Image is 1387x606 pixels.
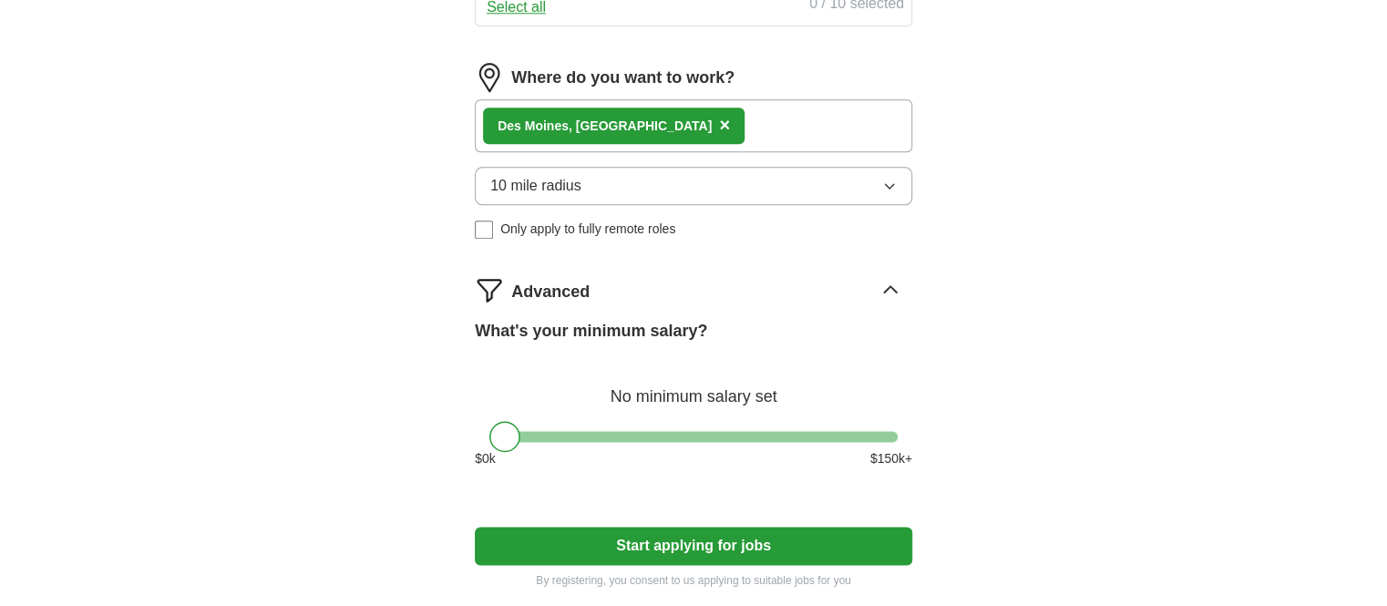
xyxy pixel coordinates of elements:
[719,115,730,135] span: ×
[475,167,912,205] button: 10 mile radius
[475,319,707,344] label: What's your minimum salary?
[475,275,504,304] img: filter
[475,572,912,589] p: By registering, you consent to us applying to suitable jobs for you
[870,449,912,468] span: $ 150 k+
[475,527,912,565] button: Start applying for jobs
[511,66,735,90] label: Where do you want to work?
[475,449,496,468] span: $ 0 k
[475,221,493,239] input: Only apply to fully remote roles
[511,280,590,304] span: Advanced
[498,118,569,133] strong: Des Moines
[498,117,712,136] div: , [GEOGRAPHIC_DATA]
[475,365,912,409] div: No minimum salary set
[500,220,675,239] span: Only apply to fully remote roles
[490,175,581,197] span: 10 mile radius
[719,112,730,139] button: ×
[475,63,504,92] img: location.png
